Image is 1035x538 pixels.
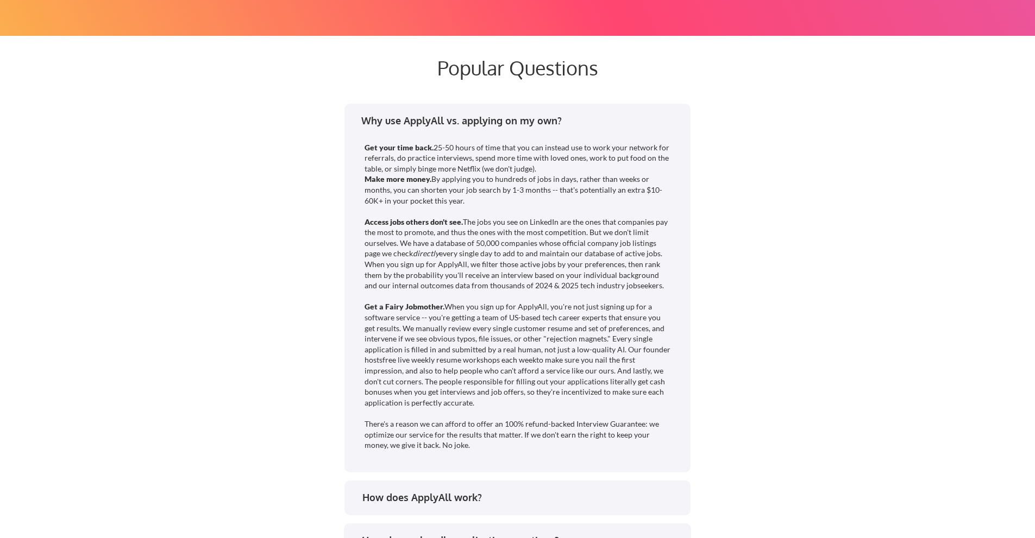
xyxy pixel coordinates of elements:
em: directly [413,249,439,258]
div: Why use ApplyAll vs. applying on my own? [361,114,680,128]
a: free live weekly resume workshops each week [382,355,536,364]
strong: Get your time back. [365,143,434,152]
strong: Make more money. [365,174,431,183]
div: Popular Questions [257,56,779,79]
strong: Get a Fairy Jobmother. [365,302,444,311]
div: How does ApplyAll work? [362,491,681,504]
strong: Access jobs others don't see. [365,217,463,226]
div: 25-50 hours of time that you can instead use to work your network for referrals, do practice inte... [365,142,672,451]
